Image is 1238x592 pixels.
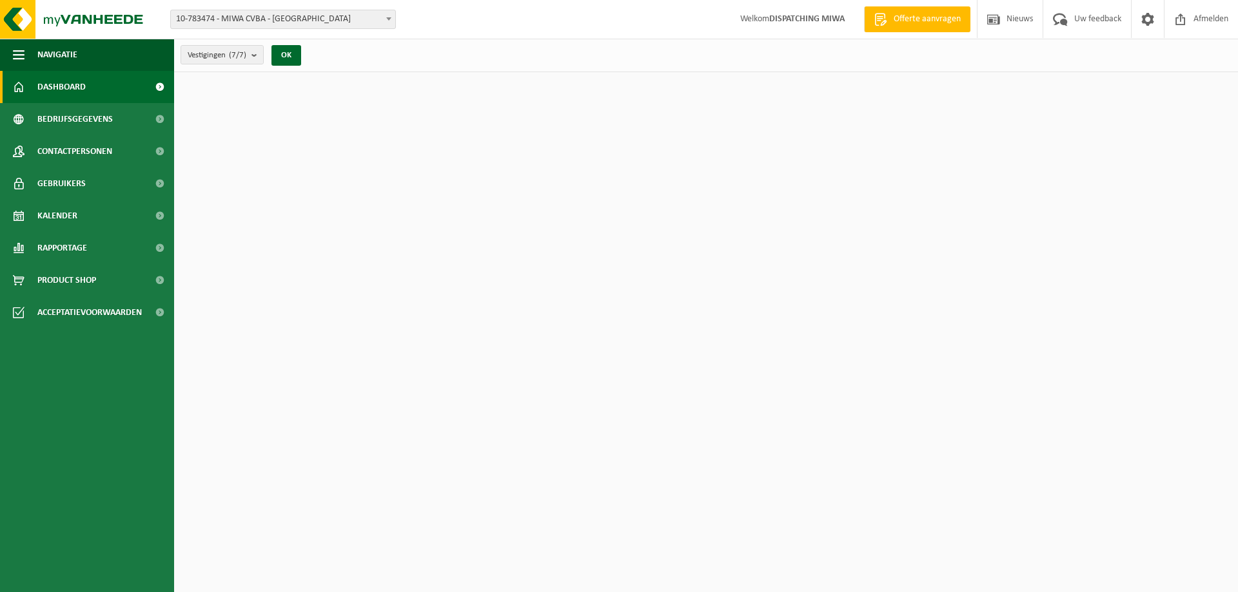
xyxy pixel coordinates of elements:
[37,296,142,329] span: Acceptatievoorwaarden
[188,46,246,65] span: Vestigingen
[769,14,845,24] strong: DISPATCHING MIWA
[37,167,86,200] span: Gebruikers
[37,39,77,71] span: Navigatie
[170,10,396,29] span: 10-783474 - MIWA CVBA - SINT-NIKLAAS
[37,135,112,167] span: Contactpersonen
[229,51,246,59] count: (7/7)
[37,232,87,264] span: Rapportage
[37,103,113,135] span: Bedrijfsgegevens
[37,200,77,232] span: Kalender
[171,10,395,28] span: 10-783474 - MIWA CVBA - SINT-NIKLAAS
[271,45,301,66] button: OK
[864,6,970,32] a: Offerte aanvragen
[37,71,86,103] span: Dashboard
[890,13,964,26] span: Offerte aanvragen
[37,264,96,296] span: Product Shop
[181,45,264,64] button: Vestigingen(7/7)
